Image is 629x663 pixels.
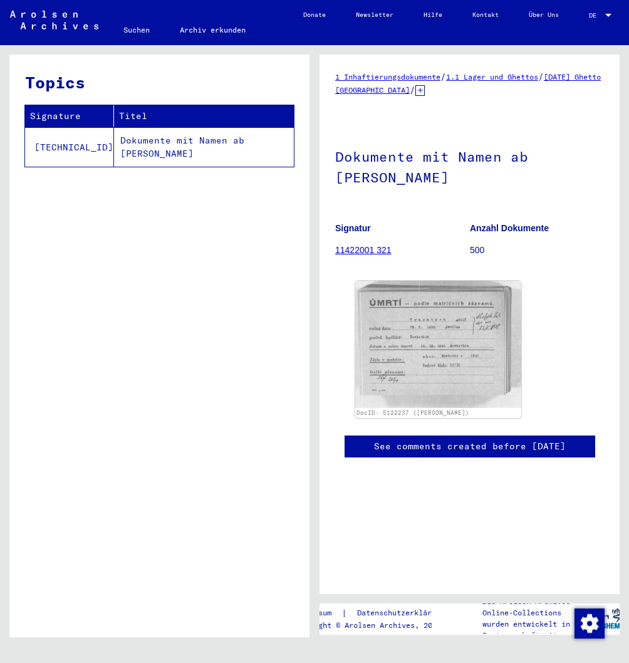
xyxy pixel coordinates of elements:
[292,620,460,631] p: Copyright © Arolsen Archives, 2021
[355,281,521,408] img: 001.jpg
[25,70,293,95] h3: Topics
[10,11,98,29] img: Arolsen_neg.svg
[440,71,446,82] span: /
[335,128,604,204] h1: Dokumente mit Namen ab [PERSON_NAME]
[374,440,566,453] a: See comments created before [DATE]
[335,72,440,81] a: 1 Inhaftierungsdokumente
[335,245,392,255] a: 11422001 321
[574,608,605,639] img: Zustimmung ändern
[165,15,261,45] a: Archiv erkunden
[25,127,114,167] td: [TECHNICAL_ID]
[114,127,294,167] td: Dokumente mit Namen ab [PERSON_NAME]
[410,84,415,95] span: /
[574,608,604,638] div: Zustimmung ändern
[108,15,165,45] a: Suchen
[482,596,582,619] p: Die Arolsen Archives Online-Collections
[292,607,460,620] div: |
[114,105,294,127] th: Titel
[470,244,604,257] p: 500
[25,105,114,127] th: Signature
[538,71,544,82] span: /
[446,72,538,81] a: 1.1 Lager und Ghettos
[347,607,460,620] a: Datenschutzerklärung
[470,223,549,233] b: Anzahl Dokumente
[335,223,371,233] b: Signatur
[482,619,582,641] p: wurden entwickelt in Partnerschaft mit
[589,12,603,19] span: DE
[356,409,469,416] a: DocID: 5122237 ([PERSON_NAME])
